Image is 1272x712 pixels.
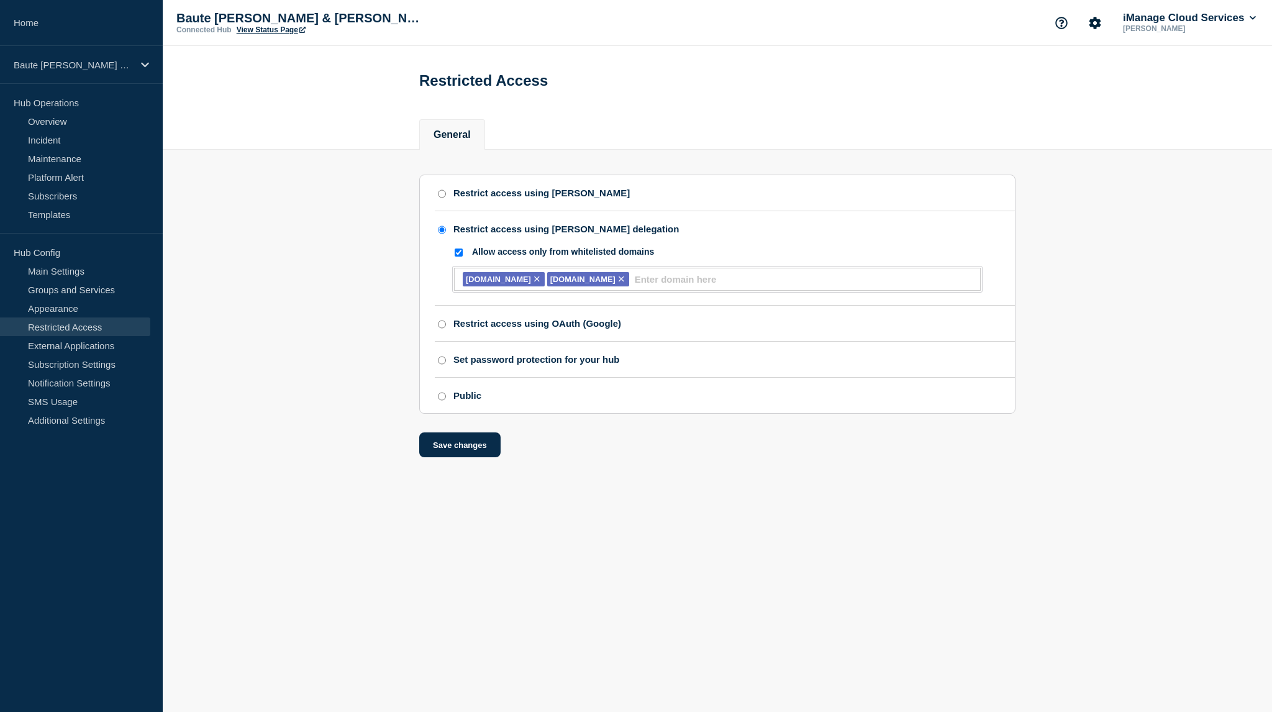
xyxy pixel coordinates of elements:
[453,318,621,329] div: Restrict access using OAuth (Google)
[466,275,531,284] span: [DOMAIN_NAME]
[14,60,133,70] p: Baute [PERSON_NAME] & [PERSON_NAME] LLP (e-4660)
[453,188,630,198] div: Restrict access using [PERSON_NAME]
[1048,10,1074,36] button: Support
[438,189,446,198] input: Restrict access using SAML
[419,72,548,89] h1: Restricted Access
[438,226,446,234] input: Restrict access using SAML delegation
[435,175,1015,414] ul: access restriction method
[455,249,463,257] input: Allow access only from whitelisted domains
[635,274,973,285] input: Enter domain here
[176,11,425,25] p: Baute [PERSON_NAME] & [PERSON_NAME] LLP (e-4660)
[550,275,616,284] span: [DOMAIN_NAME]
[1120,12,1258,24] button: iManage Cloud Services
[237,25,306,34] a: View Status Page
[453,224,679,234] div: Restrict access using [PERSON_NAME] delegation
[1082,10,1108,36] button: Account settings
[1120,24,1250,33] p: [PERSON_NAME]
[419,432,501,457] button: Save changes
[453,390,481,401] div: Public
[176,25,232,34] p: Connected Hub
[434,129,471,140] button: General
[472,247,654,257] div: Allow access only from whitelisted domains
[438,392,446,401] input: Public
[438,320,446,329] input: Restrict access using OAuth (Google)
[438,356,446,365] input: Set password protection for your hub
[453,354,620,365] div: Set password protection for your hub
